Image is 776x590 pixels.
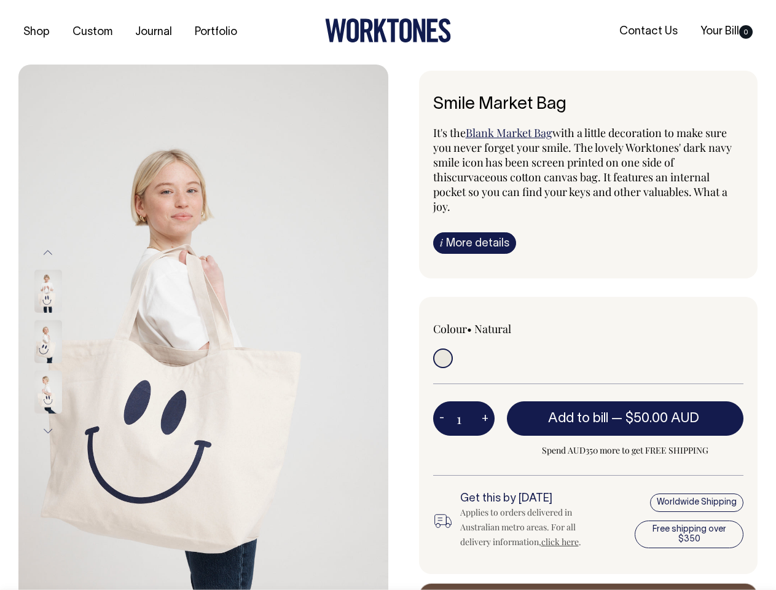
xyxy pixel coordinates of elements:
button: Previous [39,238,57,266]
a: Journal [130,22,177,42]
a: Contact Us [614,22,683,42]
span: Add to bill [548,412,608,425]
div: Applies to orders delivered in Australian metro areas. For all delivery information, . [460,505,602,549]
div: Colour [433,321,557,336]
p: It's the with a little decoration to make sure you never forget your smile. The lovely Worktones'... [433,125,744,214]
button: Next [39,417,57,445]
a: Blank Market Bag [466,125,552,140]
a: iMore details [433,232,516,254]
button: Add to bill —$50.00 AUD [507,401,744,436]
span: Spend AUD350 more to get FREE SHIPPING [507,443,744,458]
span: 0 [739,25,753,39]
img: Smile Market Bag [34,371,62,414]
span: $50.00 AUD [625,412,699,425]
a: Your Bill0 [696,22,758,42]
span: — [611,412,702,425]
img: Smile Market Bag [34,270,62,313]
button: + [476,406,495,431]
span: curvaceous cotton canvas bag. It features an internal pocket so you can find your keys and other ... [433,170,727,214]
a: Shop [18,22,55,42]
a: Custom [68,22,117,42]
span: i [440,236,443,249]
label: Natural [474,321,511,336]
h6: Smile Market Bag [433,95,744,114]
h6: Get this by [DATE] [460,493,602,505]
a: click here [541,536,579,548]
button: - [433,406,450,431]
span: • [467,321,472,336]
a: Portfolio [190,22,242,42]
img: Smile Market Bag [34,320,62,363]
